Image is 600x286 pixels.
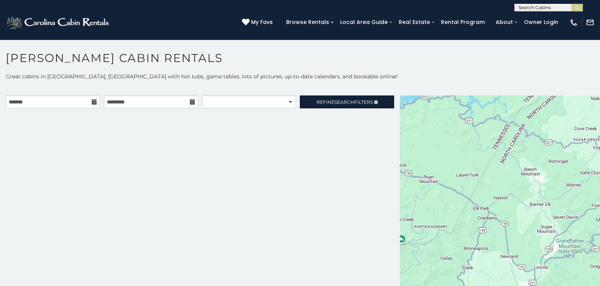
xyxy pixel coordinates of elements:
img: White-1-2.png [6,15,111,30]
span: Refine Filters [317,99,373,105]
span: My Favs [251,18,273,26]
a: Rental Program [437,16,489,28]
a: My Favs [242,18,275,27]
a: Local Area Guide [336,16,392,28]
a: Owner Login [520,16,562,28]
a: Real Estate [395,16,434,28]
a: Browse Rentals [282,16,333,28]
img: mail-regular-white.png [586,18,594,27]
a: About [492,16,517,28]
img: phone-regular-white.png [570,18,578,27]
span: Search [334,99,354,105]
a: RefineSearchFilters [300,95,394,108]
